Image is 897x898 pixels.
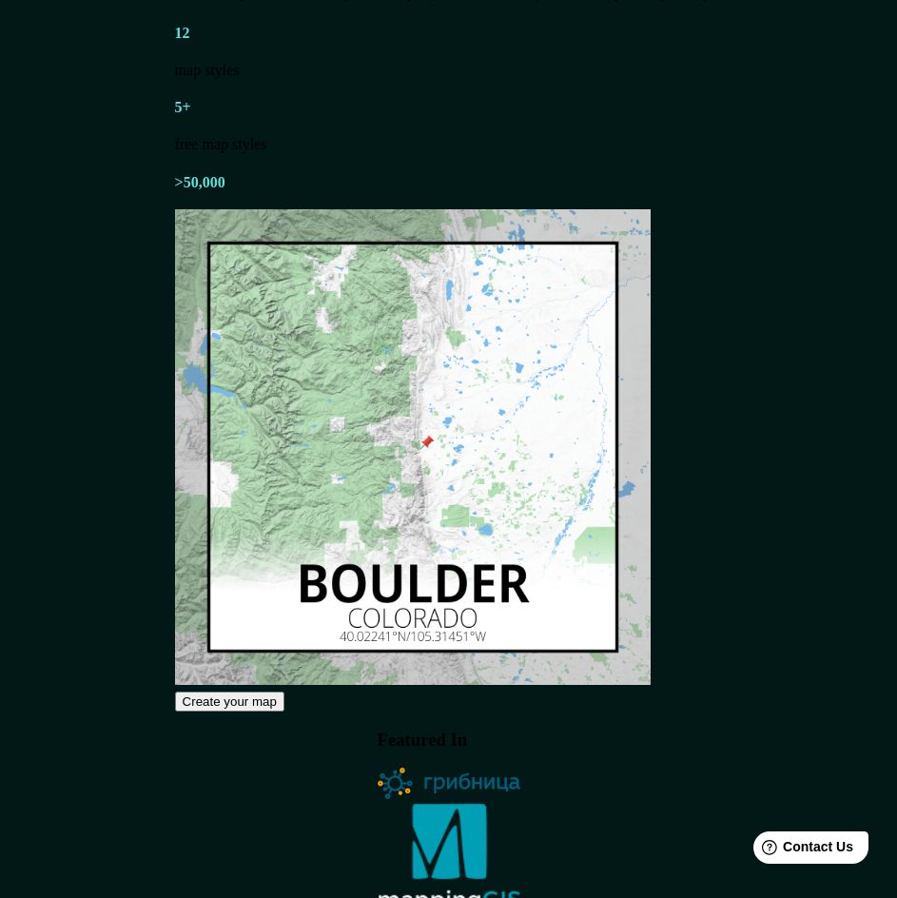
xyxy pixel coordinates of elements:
[728,824,876,877] iframe: Help widget launcher
[175,692,284,712] button: Create your map
[175,209,651,685] img: boulder.png
[378,730,520,751] h3: Featured In
[378,768,520,798] img: gribnica-logo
